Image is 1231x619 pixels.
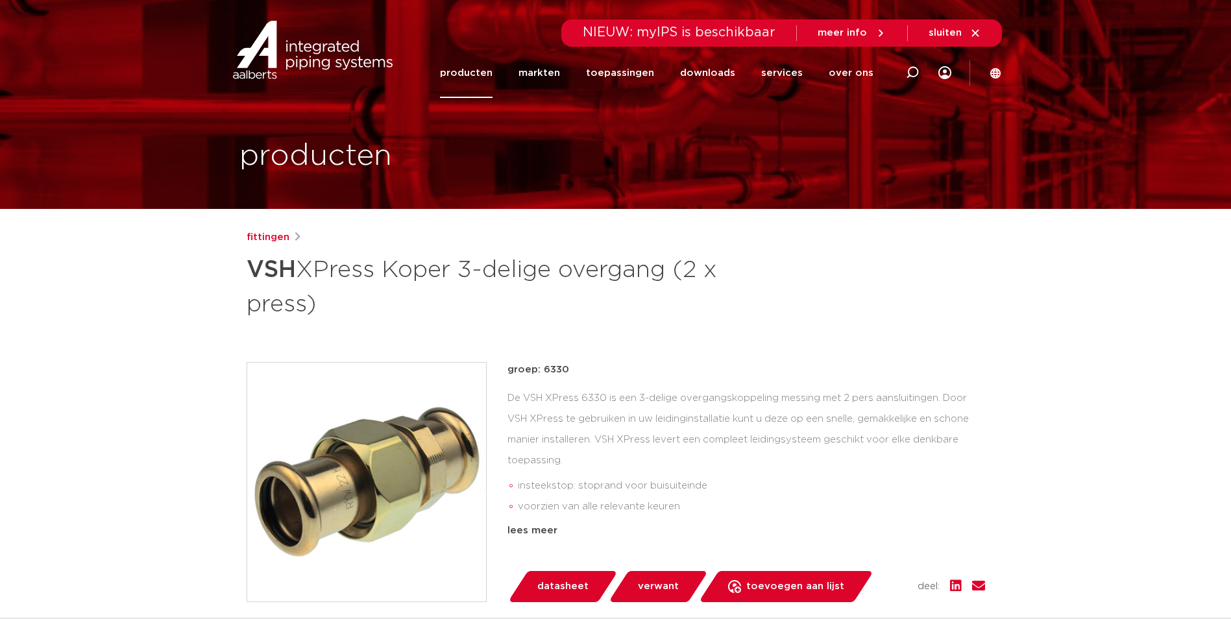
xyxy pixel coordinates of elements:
[818,28,867,38] span: meer info
[507,362,985,378] p: groep: 6330
[507,571,618,602] a: datasheet
[929,27,981,39] a: sluiten
[440,48,493,98] a: producten
[818,27,886,39] a: meer info
[247,250,734,321] h1: XPress Koper 3-delige overgang (2 x press)
[518,48,560,98] a: markten
[507,523,985,539] div: lees meer
[247,363,486,601] img: Product Image for VSH XPress Koper 3-delige overgang (2 x press)
[583,26,775,39] span: NIEUW: myIPS is beschikbaar
[247,258,296,282] strong: VSH
[518,476,985,496] li: insteekstop: stoprand voor buisuiteinde
[918,579,940,594] span: deel:
[440,48,873,98] nav: Menu
[586,48,654,98] a: toepassingen
[507,388,985,518] div: De VSH XPress 6330 is een 3-delige overgangskoppeling messing met 2 pers aansluitingen. Door VSH ...
[247,230,289,245] a: fittingen
[680,48,735,98] a: downloads
[929,28,962,38] span: sluiten
[746,576,844,597] span: toevoegen aan lijst
[518,496,985,517] li: voorzien van alle relevante keuren
[829,48,873,98] a: over ons
[239,136,392,177] h1: producten
[518,517,985,538] li: Leak Before Pressed-functie
[761,48,803,98] a: services
[608,571,708,602] a: verwant
[537,576,589,597] span: datasheet
[638,576,679,597] span: verwant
